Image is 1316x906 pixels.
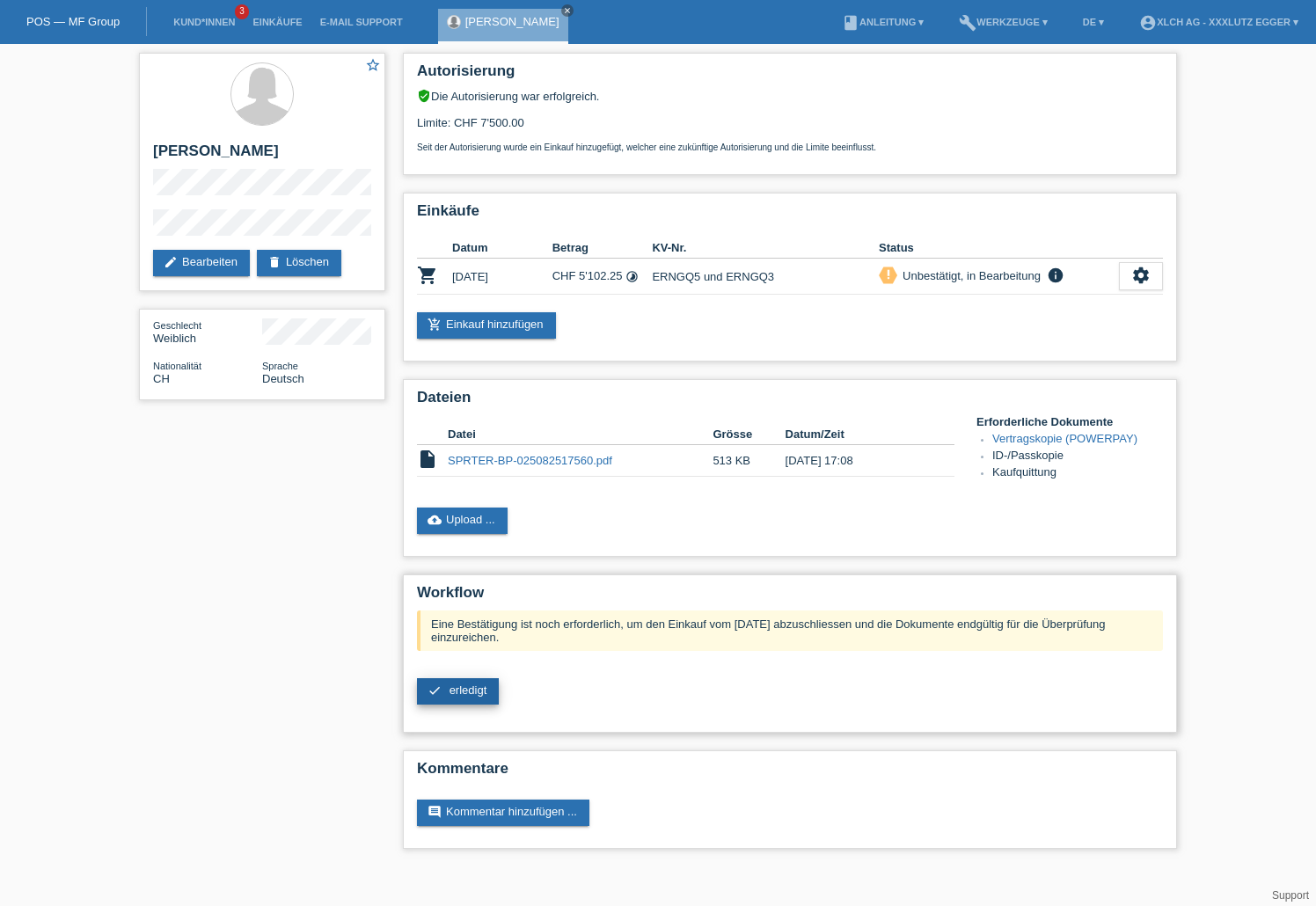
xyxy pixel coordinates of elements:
a: bookAnleitung ▾ [833,17,932,27]
td: [DATE] [452,259,552,295]
a: editBearbeiten [153,250,250,276]
i: settings [1131,266,1151,285]
i: account_circle [1139,14,1157,32]
i: info [1045,267,1066,284]
div: Limite: CHF 7'500.00 [417,103,1163,152]
a: cloud_uploadUpload ... [417,508,508,534]
span: Schweiz [153,372,170,385]
a: Vertragskopie (POWERPAY) [992,432,1137,445]
span: Sprache [262,361,298,371]
i: cloud_upload [428,513,442,527]
h4: Erforderliche Dokumente [976,415,1163,428]
i: comment [428,805,442,819]
td: 513 KB [713,445,785,477]
th: Datum [452,237,552,259]
h2: Einkäufe [417,202,1163,229]
a: DE ▾ [1074,17,1113,27]
td: ERNGQ5 und ERNGQ3 [652,259,879,295]
i: insert_drive_file [417,449,438,470]
div: Eine Bestätigung ist noch erforderlich, um den Einkauf vom [DATE] abzuschliessen und die Dokument... [417,610,1163,651]
i: add_shopping_cart [428,318,442,332]
span: Nationalität [153,361,201,371]
i: priority_high [882,268,895,281]
span: erledigt [450,683,487,697]
th: Grösse [713,424,785,445]
div: Die Autorisierung war erfolgreich. [417,89,1163,103]
li: ID-/Passkopie [992,449,1163,465]
a: Kund*innen [164,17,244,27]
a: buildWerkzeuge ▾ [950,17,1056,27]
th: Betrag [552,237,653,259]
p: Seit der Autorisierung wurde ein Einkauf hinzugefügt, welcher eine zukünftige Autorisierung und d... [417,142,1163,152]
a: Support [1272,889,1309,902]
a: account_circleXLCH AG - XXXLutz Egger ▾ [1130,17,1307,27]
h2: [PERSON_NAME] [153,142,371,169]
h2: Workflow [417,584,1163,610]
li: Kaufquittung [992,465,1163,482]
i: verified_user [417,89,431,103]
th: Datei [448,424,713,445]
a: close [561,4,574,17]
td: CHF 5'102.25 [552,259,653,295]
a: add_shopping_cartEinkauf hinzufügen [417,312,556,339]
a: star_border [365,57,381,76]
a: [PERSON_NAME] [465,15,559,28]
a: Einkäufe [244,17,311,27]
td: [DATE] 17:08 [786,445,930,477]
a: E-Mail Support [311,17,412,27]
h2: Kommentare [417,760,1163,786]
h2: Autorisierung [417,62,1163,89]
div: Weiblich [153,318,262,345]
th: Status [879,237,1119,259]
h2: Dateien [417,389,1163,415]
i: build [959,14,976,32]
a: SPRTER-BP-025082517560.pdf [448,454,612,467]
a: deleteLöschen [257,250,341,276]
i: star_border [365,57,381,73]
span: 3 [235,4,249,19]
i: edit [164,255,178,269]
th: KV-Nr. [652,237,879,259]
a: POS — MF Group [26,15,120,28]
i: delete [267,255,281,269]
i: check [428,683,442,698]
i: book [842,14,859,32]
span: Deutsch [262,372,304,385]
div: Unbestätigt, in Bearbeitung [897,267,1041,285]
a: check erledigt [417,678,499,705]
i: POSP00026609 [417,265,438,286]
i: 36 Raten [625,270,639,283]
a: commentKommentar hinzufügen ... [417,800,589,826]
span: Geschlecht [153,320,201,331]
th: Datum/Zeit [786,424,930,445]
i: close [563,6,572,15]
